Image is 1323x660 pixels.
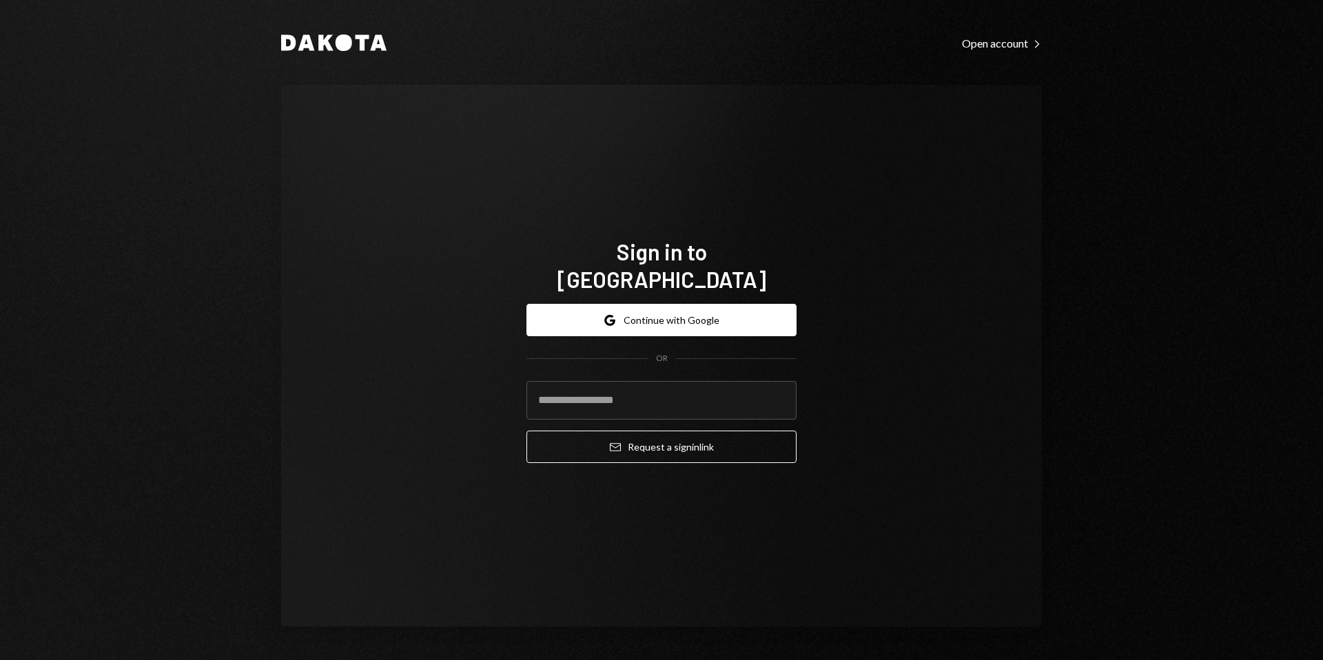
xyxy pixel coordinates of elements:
button: Request a signinlink [526,431,797,463]
div: OR [656,353,668,364]
a: Open account [962,35,1042,50]
div: Open account [962,37,1042,50]
keeper-lock: Open Keeper Popup [769,392,786,409]
h1: Sign in to [GEOGRAPHIC_DATA] [526,238,797,293]
button: Continue with Google [526,304,797,336]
